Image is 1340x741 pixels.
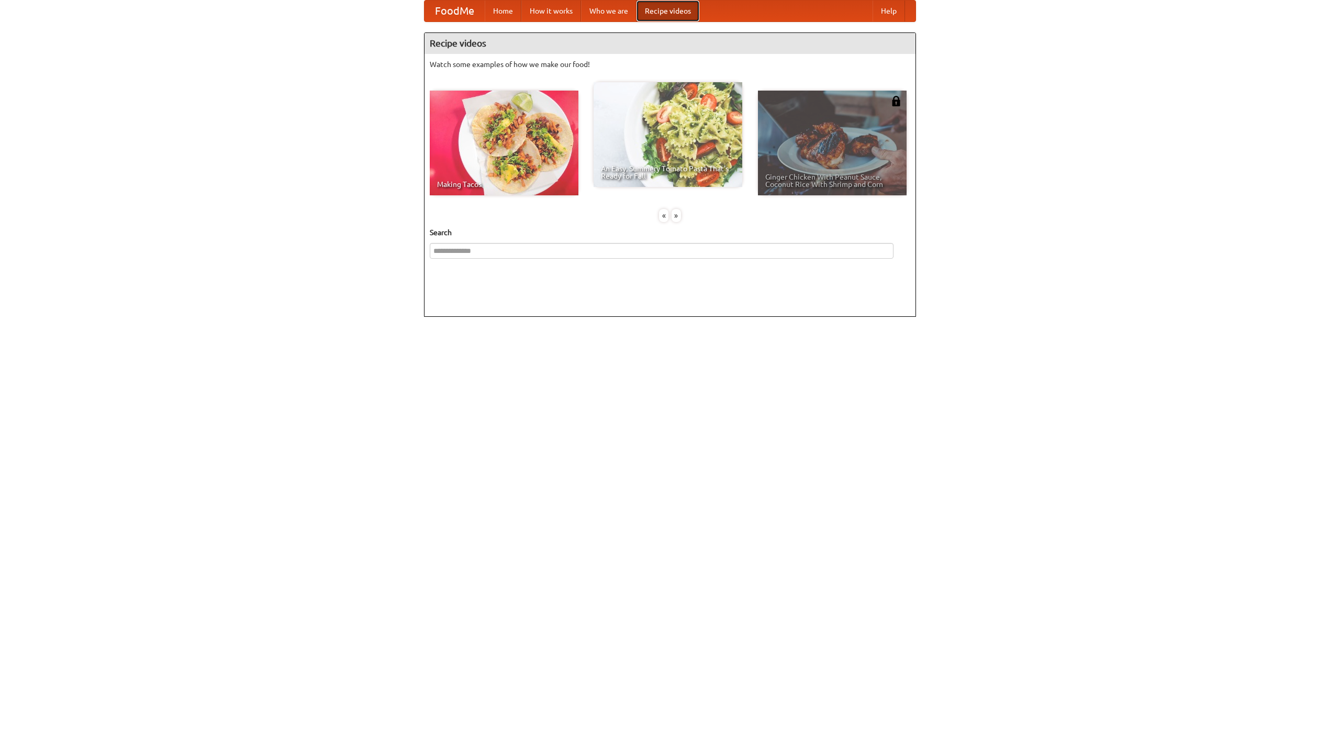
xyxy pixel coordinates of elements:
a: Help [873,1,905,21]
span: An Easy, Summery Tomato Pasta That's Ready for Fall [601,165,735,180]
a: FoodMe [425,1,485,21]
div: « [659,209,668,222]
span: Making Tacos [437,181,571,188]
h4: Recipe videos [425,33,915,54]
a: An Easy, Summery Tomato Pasta That's Ready for Fall [594,82,742,187]
a: Who we are [581,1,636,21]
a: Recipe videos [636,1,699,21]
a: How it works [521,1,581,21]
p: Watch some examples of how we make our food! [430,59,910,70]
a: Making Tacos [430,91,578,195]
div: » [672,209,681,222]
a: Home [485,1,521,21]
img: 483408.png [891,96,901,106]
h5: Search [430,227,910,238]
